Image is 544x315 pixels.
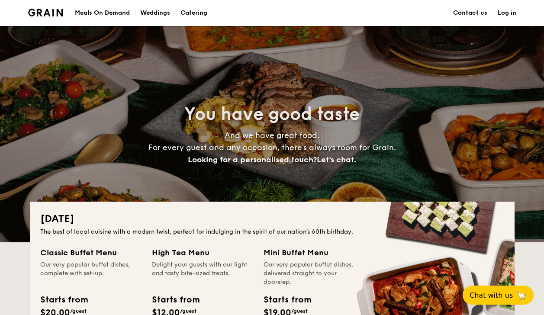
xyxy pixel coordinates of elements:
[28,9,63,16] img: Grain
[264,293,311,306] div: Starts from
[264,260,365,286] div: Our very popular buffet dishes, delivered straight to your doorstep.
[152,260,253,286] div: Delight your guests with our light and tasty bite-sized treats.
[40,260,142,286] div: Our very popular buffet dishes, complete with set-up.
[463,286,534,305] button: Chat with us🦙
[40,293,87,306] div: Starts from
[152,247,253,259] div: High Tea Menu
[264,247,365,259] div: Mini Buffet Menu
[470,291,513,299] span: Chat with us
[148,131,396,164] span: And we have great food. For every guest and any occasion, there’s always room for Grain.
[317,155,356,164] span: Let's chat.
[516,290,527,300] span: 🦙
[184,104,360,125] span: You have good taste
[40,247,142,259] div: Classic Buffet Menu
[40,228,504,236] div: The best of local cuisine with a modern twist, perfect for indulging in the spirit of our nation’...
[70,308,87,314] span: /guest
[28,9,63,16] a: Logotype
[180,308,196,314] span: /guest
[291,308,308,314] span: /guest
[188,155,317,164] span: Looking for a personalised touch?
[152,293,199,306] div: Starts from
[40,212,504,226] h2: [DATE]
